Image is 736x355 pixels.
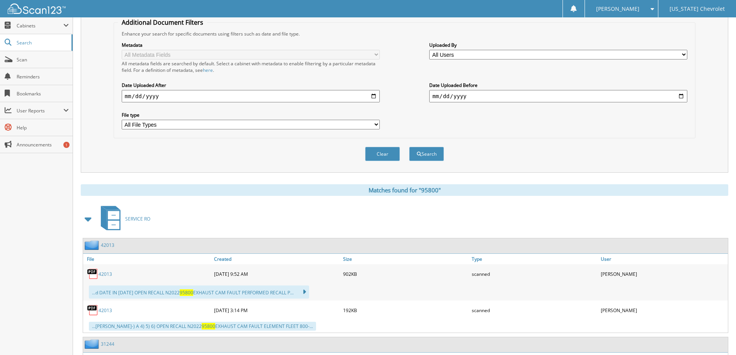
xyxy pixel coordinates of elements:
[599,302,728,318] div: [PERSON_NAME]
[212,254,341,264] a: Created
[341,266,470,282] div: 902KB
[118,18,207,27] legend: Additional Document Filters
[96,204,150,234] a: SERVICE RO
[125,216,150,222] span: SERVICE RO
[63,142,70,148] div: 1
[17,90,69,97] span: Bookmarks
[85,339,101,349] img: folder2.png
[203,67,213,73] a: here
[470,302,599,318] div: scanned
[17,107,63,114] span: User Reports
[180,289,193,296] span: 95800
[599,266,728,282] div: [PERSON_NAME]
[17,39,68,46] span: Search
[409,147,444,161] button: Search
[122,42,380,48] label: Metadata
[341,254,470,264] a: Size
[429,42,687,48] label: Uploaded By
[87,304,99,316] img: PDF.png
[429,90,687,102] input: end
[202,323,215,330] span: 95800
[81,184,728,196] div: Matches found for "95800"
[670,7,725,11] span: [US_STATE] Chevrolet
[118,31,691,37] div: Enhance your search for specific documents using filters such as date and file type.
[99,271,112,277] a: 42013
[83,254,212,264] a: File
[212,266,341,282] div: [DATE] 9:52 AM
[122,60,380,73] div: All metadata fields are searched by default. Select a cabinet with metadata to enable filtering b...
[599,254,728,264] a: User
[101,242,114,248] a: 42013
[8,3,66,14] img: scan123-logo-white.svg
[365,147,400,161] button: Clear
[470,266,599,282] div: scanned
[596,7,639,11] span: [PERSON_NAME]
[17,22,63,29] span: Cabinets
[17,56,69,63] span: Scan
[122,90,380,102] input: start
[122,112,380,118] label: File type
[341,302,470,318] div: 192KB
[470,254,599,264] a: Type
[17,73,69,80] span: Reminders
[85,240,101,250] img: folder2.png
[17,141,69,148] span: Announcements
[17,124,69,131] span: Help
[89,322,316,331] div: ...[PERSON_NAME]-) A 4) 5) 6) OPEN RECALL N2022 EXHAUST CAM FAULT ELEMENT FLEET 800-...
[89,285,309,299] div: ...d DATE IN [DATE] OPEN RECALL N2022 EXHAUST CAM FAULT PERFORMED RECALL P...
[101,341,114,347] a: 31244
[87,268,99,280] img: PDF.png
[697,318,736,355] iframe: Chat Widget
[429,82,687,88] label: Date Uploaded Before
[122,82,380,88] label: Date Uploaded After
[99,307,112,314] a: 42013
[212,302,341,318] div: [DATE] 3:14 PM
